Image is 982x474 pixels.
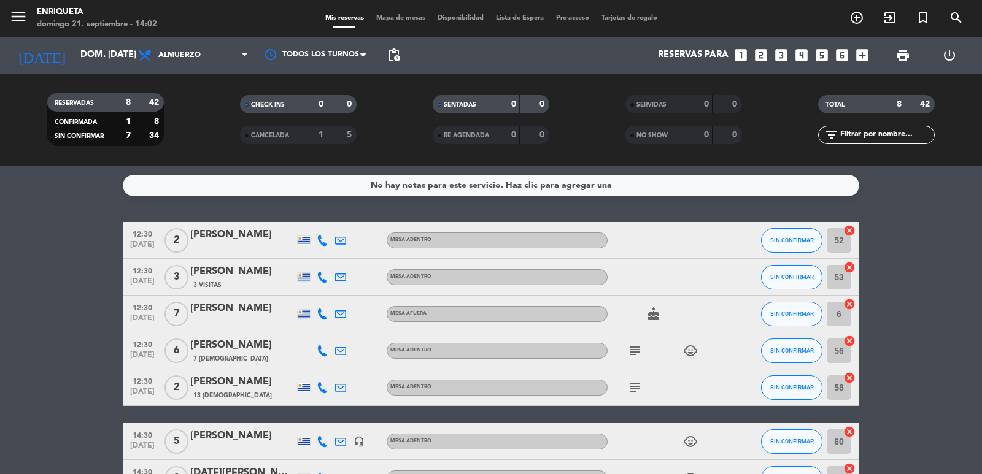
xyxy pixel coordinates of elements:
[149,98,161,107] strong: 42
[539,100,547,109] strong: 0
[319,131,323,139] strong: 1
[895,48,910,63] span: print
[390,274,431,279] span: MESA ADENTRO
[444,102,476,108] span: SENTADAS
[628,343,643,358] i: subject
[646,307,661,321] i: cake
[390,384,431,389] span: MESA ADENTRO
[127,240,158,254] span: [DATE]
[916,10,930,25] i: turned_in_not
[839,128,934,142] input: Filtrar por nombre...
[154,117,161,126] strong: 8
[9,7,28,30] button: menu
[164,228,188,253] span: 2
[843,298,856,310] i: cancel
[127,263,158,277] span: 12:30
[636,102,667,108] span: SERVIDAS
[37,6,157,18] div: Enriqueta
[843,224,856,237] i: cancel
[164,375,188,400] span: 2
[897,100,902,109] strong: 8
[127,373,158,388] span: 12:30
[490,15,550,21] span: Lista de Espera
[704,131,709,139] strong: 0
[190,428,295,444] div: [PERSON_NAME]
[636,132,668,139] span: NO SHOW
[761,302,822,326] button: SIN CONFIRMAR
[347,100,354,109] strong: 0
[658,50,729,61] span: Reservas para
[794,47,810,63] i: looks_4
[390,311,427,316] span: MESA AFUERA
[164,265,188,289] span: 3
[37,18,157,31] div: domingo 21. septiembre - 14:02
[761,265,822,289] button: SIN CONFIRMAR
[354,436,365,447] i: headset_mic
[843,261,856,273] i: cancel
[190,374,295,390] div: [PERSON_NAME]
[761,429,822,454] button: SIN CONFIRMAR
[770,384,814,391] span: SIN CONFIRMAR
[843,372,856,384] i: cancel
[883,10,897,25] i: exit_to_app
[733,47,749,63] i: looks_one
[55,119,97,125] span: CONFIRMADA
[770,237,814,243] span: SIN CONFIRMAR
[849,10,864,25] i: add_circle_outline
[158,51,201,59] span: Almuerzo
[761,228,822,253] button: SIN CONFIRMAR
[814,47,830,63] i: looks_5
[190,300,295,316] div: [PERSON_NAME]
[920,100,932,109] strong: 42
[126,131,131,140] strong: 7
[511,131,516,139] strong: 0
[371,178,612,193] div: No hay notas para este servicio. Haz clic para agregar una
[770,310,814,317] span: SIN CONFIRMAR
[770,347,814,354] span: SIN CONFIRMAR
[127,427,158,442] span: 14:30
[149,131,161,140] strong: 34
[114,48,129,63] i: arrow_drop_down
[127,277,158,291] span: [DATE]
[190,337,295,353] div: [PERSON_NAME]
[444,132,489,139] span: RE AGENDADA
[127,314,158,328] span: [DATE]
[127,337,158,351] span: 12:30
[190,264,295,280] div: [PERSON_NAME]
[126,98,131,107] strong: 8
[843,426,856,438] i: cancel
[539,131,547,139] strong: 0
[942,48,957,63] i: power_settings_new
[770,273,814,280] span: SIN CONFIRMAR
[251,102,285,108] span: CHECK INS
[55,100,94,106] span: RESERVADAS
[127,351,158,365] span: [DATE]
[164,302,188,326] span: 7
[761,338,822,363] button: SIN CONFIRMAR
[370,15,431,21] span: Mapa de mesas
[431,15,490,21] span: Disponibilidad
[193,280,222,290] span: 3 Visitas
[595,15,663,21] span: Tarjetas de regalo
[550,15,595,21] span: Pre-acceso
[319,15,370,21] span: Mis reservas
[732,131,740,139] strong: 0
[127,300,158,314] span: 12:30
[753,47,769,63] i: looks_two
[193,354,268,364] span: 7 [DEMOGRAPHIC_DATA]
[319,100,323,109] strong: 0
[834,47,850,63] i: looks_6
[824,128,839,142] i: filter_list
[390,237,431,242] span: MESA ADENTRO
[127,442,158,456] span: [DATE]
[949,10,964,25] i: search
[770,438,814,445] span: SIN CONFIRMAR
[390,438,431,443] span: MESA ADENTRO
[704,100,709,109] strong: 0
[347,131,354,139] strong: 5
[387,48,401,63] span: pending_actions
[843,335,856,347] i: cancel
[854,47,870,63] i: add_box
[628,380,643,395] i: subject
[761,375,822,400] button: SIN CONFIRMAR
